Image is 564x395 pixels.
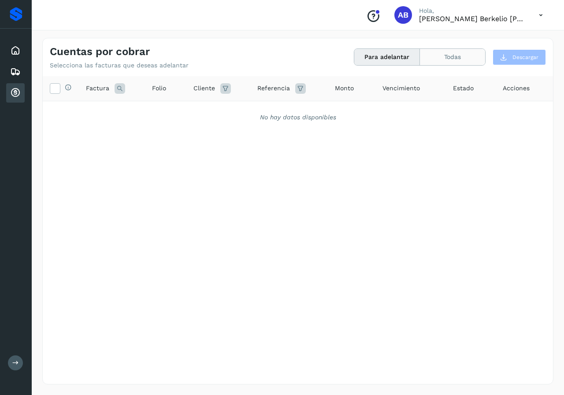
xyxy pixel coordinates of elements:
[419,15,525,23] p: Arturo Berkelio Martinez Hernández
[354,49,420,65] button: Para adelantar
[382,84,420,93] span: Vencimiento
[193,84,215,93] span: Cliente
[6,41,25,60] div: Inicio
[493,49,546,65] button: Descargar
[86,84,109,93] span: Factura
[152,84,166,93] span: Folio
[54,113,542,122] div: No hay datos disponibles
[420,49,485,65] button: Todas
[512,53,538,61] span: Descargar
[335,84,354,93] span: Monto
[503,84,530,93] span: Acciones
[6,62,25,81] div: Embarques
[453,84,474,93] span: Estado
[50,45,150,58] h4: Cuentas por cobrar
[257,84,290,93] span: Referencia
[6,83,25,103] div: Cuentas por cobrar
[50,62,189,69] p: Selecciona las facturas que deseas adelantar
[419,7,525,15] p: Hola,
